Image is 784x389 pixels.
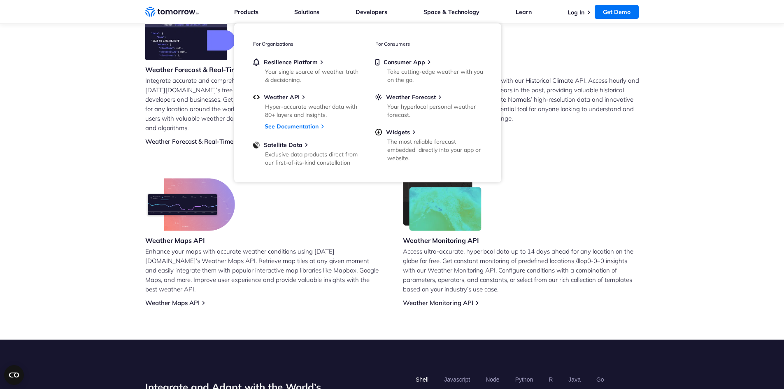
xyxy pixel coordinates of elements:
[265,102,361,119] div: Hyper-accurate weather data with 80+ layers and insights.
[253,41,360,47] h3: For Organizations
[413,373,431,387] button: Shell
[264,93,300,101] span: Weather API
[387,68,483,84] div: Take cutting-edge weather with you on the go.
[568,9,584,16] a: Log In
[546,373,556,387] button: R
[253,58,360,82] a: Resilience PlatformYour single source of weather truth & decisioning.
[145,247,382,294] p: Enhance your maps with accurate weather conditions using [DATE][DOMAIN_NAME]’s Weather Maps API. ...
[375,41,482,47] h3: For Consumers
[145,236,235,245] h3: Weather Maps API
[145,299,200,307] a: Weather Maps API
[356,8,387,16] a: Developers
[386,93,436,101] span: Weather Forecast
[145,76,382,133] p: Integrate accurate and comprehensive weather data into your applications with [DATE][DOMAIN_NAME]...
[265,68,361,84] div: Your single source of weather truth & decisioning.
[403,247,639,294] p: Access ultra-accurate, hyperlocal data up to 14 days ahead for any location on the globe for free...
[403,236,482,245] h3: Weather Monitoring API
[265,123,319,130] a: See Documentation
[375,58,482,82] a: Consumer AppTake cutting-edge weather with you on the go.
[423,8,479,16] a: Space & Technology
[595,5,639,19] a: Get Demo
[565,373,584,387] button: Java
[512,373,536,387] button: Python
[384,58,425,66] span: Consumer App
[145,65,254,74] h3: Weather Forecast & Real-Time API
[253,93,360,117] a: Weather APIHyper-accurate weather data with 80+ layers and insights.
[386,128,410,136] span: Widgets
[403,299,473,307] a: Weather Monitoring API
[145,137,245,145] a: Weather Forecast & Real-Time API
[375,58,379,66] img: mobile.svg
[253,141,260,149] img: satellite-data-menu.png
[483,373,502,387] button: Node
[265,150,361,167] div: Exclusive data products direct from our first-of-its-kind constellation
[375,128,482,161] a: WidgetsThe most reliable forecast embedded directly into your app or website.
[375,128,382,136] img: plus-circle.svg
[234,8,258,16] a: Products
[375,93,482,117] a: Weather ForecastYour hyperlocal personal weather forecast.
[441,373,473,387] button: Javascript
[387,102,483,119] div: Your hyperlocal personal weather forecast.
[4,365,24,385] button: Open CMP widget
[294,8,319,16] a: Solutions
[403,76,639,123] p: Unlock the power of historical data with our Historical Climate API. Access hourly and daily weat...
[253,58,260,66] img: bell.svg
[253,93,260,101] img: api.svg
[264,58,318,66] span: Resilience Platform
[516,8,532,16] a: Learn
[145,6,199,18] a: Home link
[593,373,607,387] button: Go
[375,93,382,101] img: sun.svg
[264,141,302,149] span: Satellite Data
[253,141,360,165] a: Satellite DataExclusive data products direct from our first-of-its-kind constellation
[387,137,483,162] div: The most reliable forecast embedded directly into your app or website.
